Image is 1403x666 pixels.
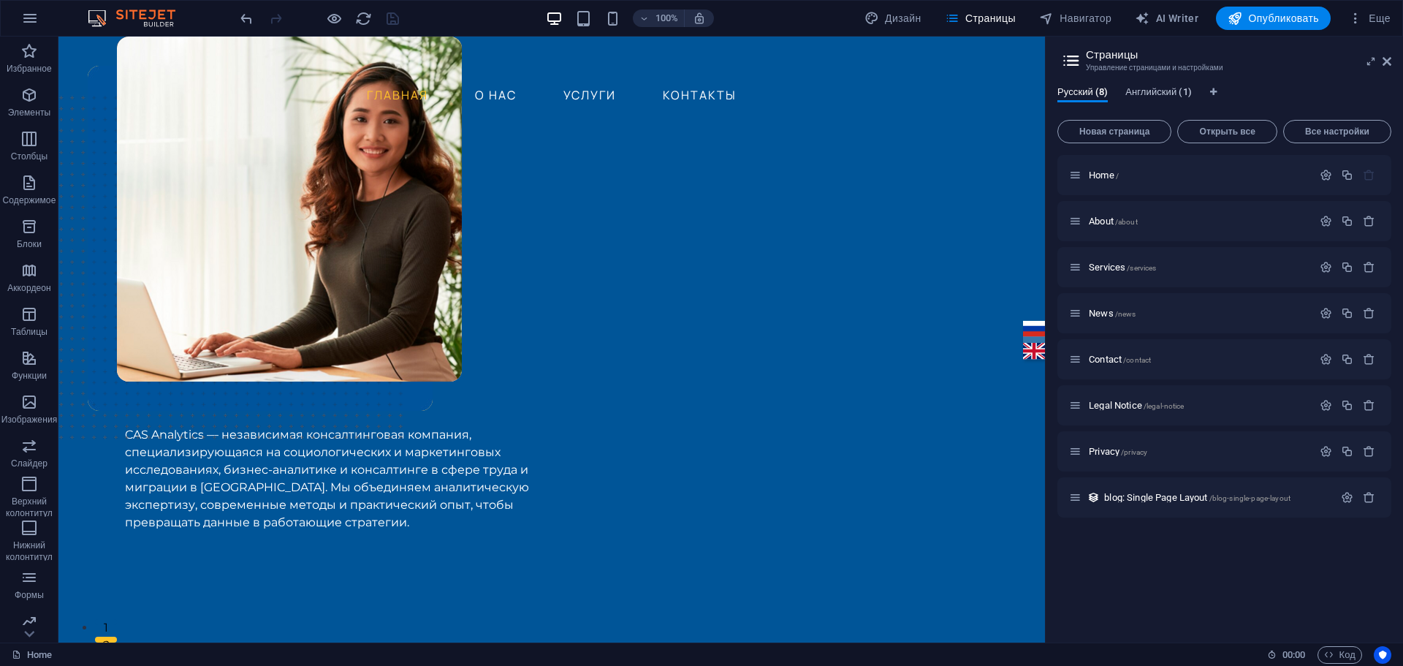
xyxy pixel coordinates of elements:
span: Нажмите, чтобы открыть страницу [1089,216,1138,227]
span: 00 00 [1282,646,1305,664]
button: Дизайн [859,7,927,30]
span: /legal-notice [1144,402,1185,410]
p: Элементы [8,107,50,118]
div: Настройки [1320,445,1332,458]
div: Настройки [1320,307,1332,319]
i: При изменении размера уровень масштабирования подстраивается автоматически в соответствии с выбра... [693,12,706,25]
div: Стартовую страницу нельзя удалить [1363,169,1375,181]
div: Настройки [1320,353,1332,366]
span: Нажмите, чтобы открыть страницу [1104,492,1290,503]
span: /blog-single-page-layout [1209,494,1290,502]
button: Навигатор [1033,7,1117,30]
span: Английский (1) [1125,83,1191,104]
div: Копировать [1341,169,1353,181]
span: Дизайн [864,11,921,26]
span: /news [1115,310,1136,318]
span: Навигатор [1039,11,1111,26]
div: Services/services [1084,262,1312,272]
p: Формы [15,589,44,601]
div: Contact/contact [1084,355,1312,364]
div: Копировать [1341,445,1353,458]
span: Нажмите, чтобы открыть страницу [1089,262,1156,273]
div: Настройки [1320,261,1332,273]
div: Home/ [1084,170,1312,180]
div: Удалить [1363,307,1375,319]
button: 100% [633,10,685,27]
button: Открыть все [1177,120,1277,143]
span: / [1116,172,1119,180]
button: AI Writer [1129,7,1204,30]
div: Копировать [1341,399,1353,412]
span: /contact [1123,356,1151,364]
div: Копировать [1341,353,1353,366]
span: Нажмите, чтобы открыть страницу [1089,170,1119,181]
button: Опубликовать [1216,7,1331,30]
span: /about [1115,218,1138,226]
span: Еще [1348,11,1391,26]
span: Новая страница [1064,127,1165,136]
img: Editor Logo [84,10,194,27]
button: reload [354,10,372,27]
span: Нажмите, чтобы открыть страницу [1089,354,1151,365]
button: Код [1318,646,1362,664]
button: Страницы [939,7,1022,30]
p: Блоки [17,238,42,250]
p: Столбцы [11,151,48,162]
h6: Время сеанса [1267,646,1306,664]
button: Все настройки [1283,120,1391,143]
div: Копировать [1341,261,1353,273]
a: Щелкните для отмены выбора. Дважды щелкните, чтобы открыть Страницы [12,646,52,664]
div: Настройки [1320,215,1332,227]
div: Копировать [1341,215,1353,227]
span: Нажмите, чтобы открыть страницу [1089,400,1184,411]
button: Новая страница [1057,120,1171,143]
h6: 100% [655,10,678,27]
button: Нажмите здесь, чтобы выйти из режима предварительного просмотра и продолжить редактирование [325,10,343,27]
div: Legal Notice/legal-notice [1084,401,1312,410]
div: Удалить [1363,353,1375,366]
button: undo [237,10,255,27]
div: About/about [1084,216,1312,226]
span: Нажмите, чтобы открыть страницу [1089,446,1147,457]
span: Русский (8) [1057,83,1108,104]
span: Все настройки [1290,127,1385,136]
div: Удалить [1363,261,1375,273]
p: Слайдер [11,458,47,469]
span: Код [1324,646,1356,664]
p: Содержимое [3,194,56,206]
span: Страницы [945,11,1016,26]
span: /privacy [1121,448,1147,456]
p: Избранное [7,63,52,75]
div: Копировать [1341,307,1353,319]
button: Еще [1342,7,1396,30]
div: News/news [1084,309,1312,318]
div: Удалить [1363,445,1375,458]
p: Аккордеон [7,282,51,294]
div: Настройки [1341,491,1353,504]
div: Удалить [1363,215,1375,227]
div: Языковые вкладки [1057,86,1391,114]
span: /services [1127,264,1156,272]
div: Удалить [1363,399,1375,412]
span: Опубликовать [1228,11,1319,26]
i: Отменить: Изменить название (Ctrl+Z) [238,10,255,27]
div: Этот макет используется в качестве шаблона для всех элементов (например, записи в блоге) этой кол... [1087,491,1100,504]
button: Usercentrics [1374,646,1391,664]
span: Нажмите, чтобы открыть страницу [1089,308,1136,319]
div: Настройки [1320,399,1332,412]
h3: Управление страницами и настройками [1086,61,1362,75]
div: Дизайн (Ctrl+Alt+Y) [859,7,927,30]
div: Удалить [1363,491,1375,504]
h2: Страницы [1086,48,1391,61]
span: : [1293,649,1295,660]
p: Изображения [1,414,58,425]
p: Таблицы [11,326,47,338]
p: Функции [12,370,47,382]
span: AI Writer [1135,11,1198,26]
div: blog: Single Page Layout/blog-single-page-layout [1100,493,1334,502]
div: Privacy/privacy [1084,447,1312,456]
span: Открыть все [1184,127,1270,136]
div: Настройки [1320,169,1332,181]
